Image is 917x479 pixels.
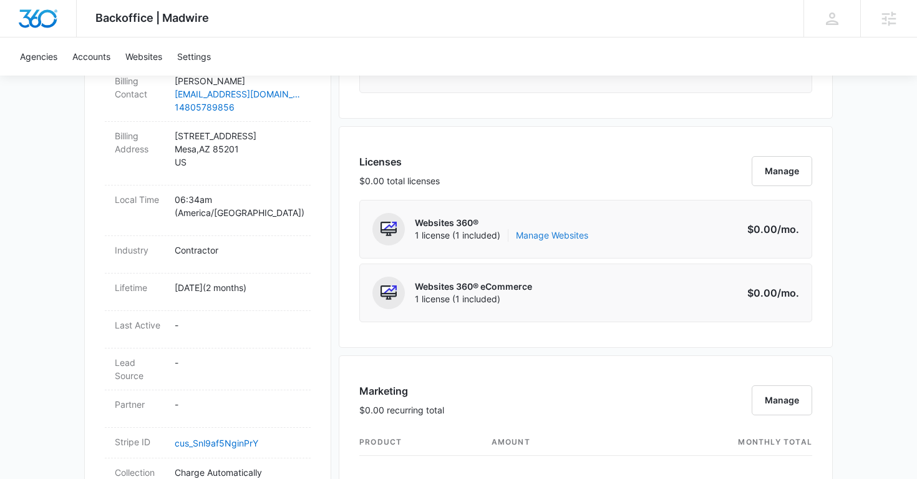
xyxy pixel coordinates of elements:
p: 06:34am ( America/[GEOGRAPHIC_DATA] ) [175,193,301,219]
h3: Marketing [359,383,444,398]
a: 14805789856 [175,101,301,114]
a: Manage Websites [516,229,588,242]
dt: Stripe ID [115,435,165,448]
h3: Licenses [359,154,440,169]
dt: Billing Address [115,129,165,156]
p: Charge Automatically [175,466,301,479]
button: Manage [752,385,812,415]
dt: Partner [115,398,165,411]
p: $0.00 total licenses [359,174,440,187]
span: 1 license (1 included) [415,229,588,242]
dt: Local Time [115,193,165,206]
p: [DATE] ( 2 months ) [175,281,301,294]
p: Contractor [175,244,301,257]
span: /mo. [777,223,799,235]
dt: Industry [115,244,165,257]
div: Billing Contact[PERSON_NAME][EMAIL_ADDRESS][DOMAIN_NAME]14805789856 [105,67,311,122]
div: Stripe IDcus_Snl9af5NginPrY [105,428,311,458]
div: Last Active- [105,311,311,348]
dt: Billing Contact [115,74,165,101]
a: Agencies [12,37,65,76]
p: [PERSON_NAME] [175,74,301,87]
span: Backoffice | Madwire [95,11,209,24]
th: monthly total [618,429,812,456]
div: Partner- [105,390,311,428]
a: Websites [118,37,170,76]
div: Billing Address[STREET_ADDRESS]Mesa,AZ 85201US [105,122,311,185]
a: cus_Snl9af5NginPrY [175,438,258,448]
th: amount [482,429,618,456]
p: - [175,398,301,411]
p: Websites 360® eCommerce [415,280,532,293]
button: Manage [752,156,812,186]
dt: Lead Source [115,356,165,382]
span: /mo. [777,287,799,299]
p: - [175,319,301,332]
div: Lifetime[DATE](2 months) [105,274,311,311]
dt: Lifetime [115,281,165,294]
p: $0.00 [740,222,799,237]
a: Accounts [65,37,118,76]
span: 1 license (1 included) [415,293,532,305]
div: Local Time06:34am (America/[GEOGRAPHIC_DATA]) [105,185,311,236]
p: - [175,356,301,369]
div: IndustryContractor [105,236,311,274]
p: [STREET_ADDRESS] Mesa , AZ 85201 US [175,129,301,169]
th: product [359,429,482,456]
dt: Last Active [115,319,165,332]
a: Settings [170,37,218,76]
p: $0.00 recurring total [359,403,444,417]
p: $0.00 [740,285,799,300]
div: Lead Source- [105,348,311,390]
p: Websites 360® [415,217,588,229]
a: [EMAIL_ADDRESS][DOMAIN_NAME] [175,87,301,101]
